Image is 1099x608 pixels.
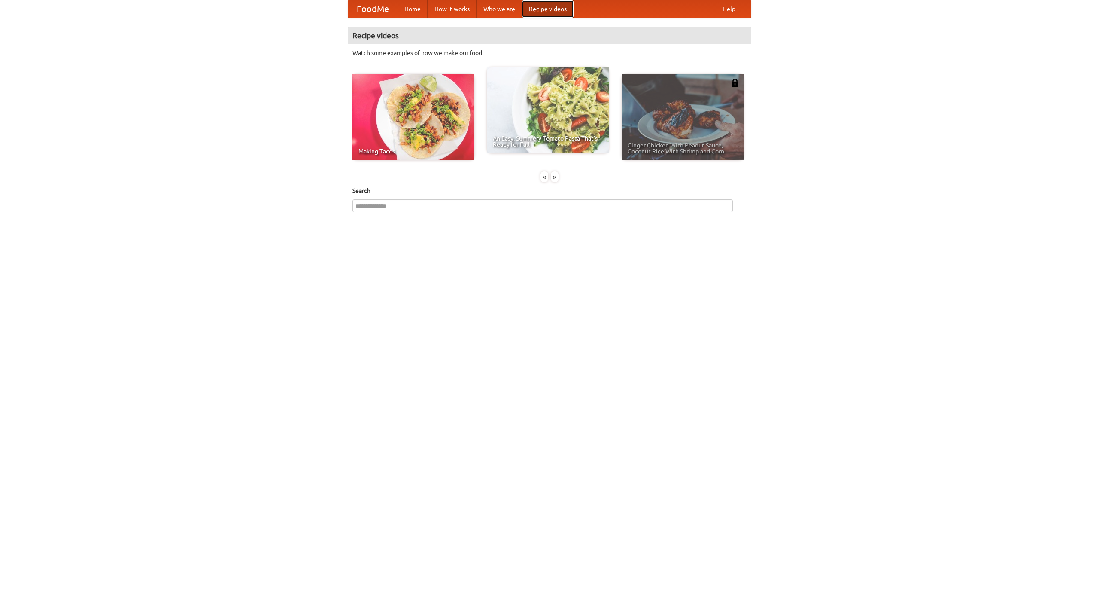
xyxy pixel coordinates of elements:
a: Help [716,0,742,18]
span: An Easy, Summery Tomato Pasta That's Ready for Fall [493,135,603,147]
div: « [540,171,548,182]
a: An Easy, Summery Tomato Pasta That's Ready for Fall [487,67,609,153]
img: 483408.png [731,79,739,87]
div: » [551,171,559,182]
a: How it works [428,0,477,18]
a: Who we are [477,0,522,18]
a: Making Tacos [352,74,474,160]
h4: Recipe videos [348,27,751,44]
span: Making Tacos [358,148,468,154]
p: Watch some examples of how we make our food! [352,49,747,57]
a: Recipe videos [522,0,574,18]
a: Home [398,0,428,18]
a: FoodMe [348,0,398,18]
h5: Search [352,186,747,195]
